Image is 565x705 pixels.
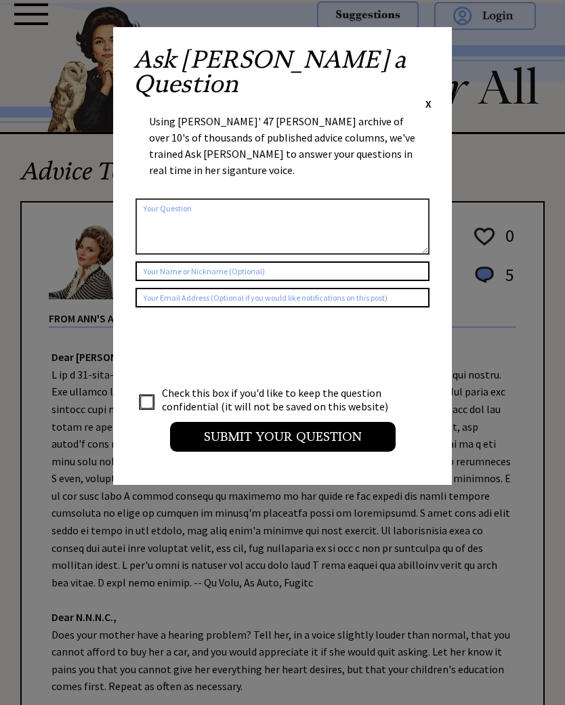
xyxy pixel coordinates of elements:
[135,288,430,307] input: Your Email Address (Optional if you would like notifications on this post)
[133,47,432,96] h2: Ask [PERSON_NAME] a Question
[135,261,430,281] input: Your Name or Nickname (Optional)
[161,385,401,414] td: Check this box if you'd like to keep the question confidential (it will not be saved on this webs...
[425,97,432,110] span: X
[149,113,416,192] div: Using [PERSON_NAME]' 47 [PERSON_NAME] archive of over 10's of thousands of published advice colum...
[135,321,341,374] iframe: reCAPTCHA
[170,422,396,452] input: Submit your Question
